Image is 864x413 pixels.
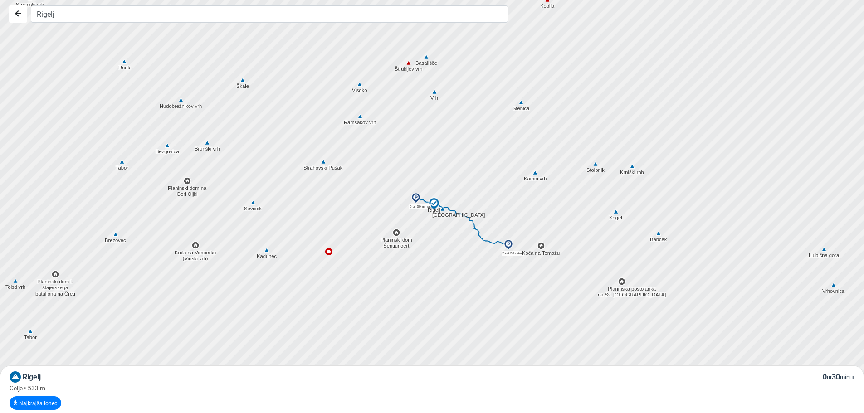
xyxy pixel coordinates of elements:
[19,400,57,407] font: Najkrajša lonec
[832,373,840,381] font: 30
[10,384,45,392] font: Celje • 533 m
[23,373,41,381] font: Rigelj
[31,5,508,23] input: Iskanje...
[840,374,854,381] font: minut
[823,373,827,381] font: 0
[10,396,61,409] button: Najkrajša lonec
[9,5,27,23] button: Nazaj
[827,374,832,381] font: ur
